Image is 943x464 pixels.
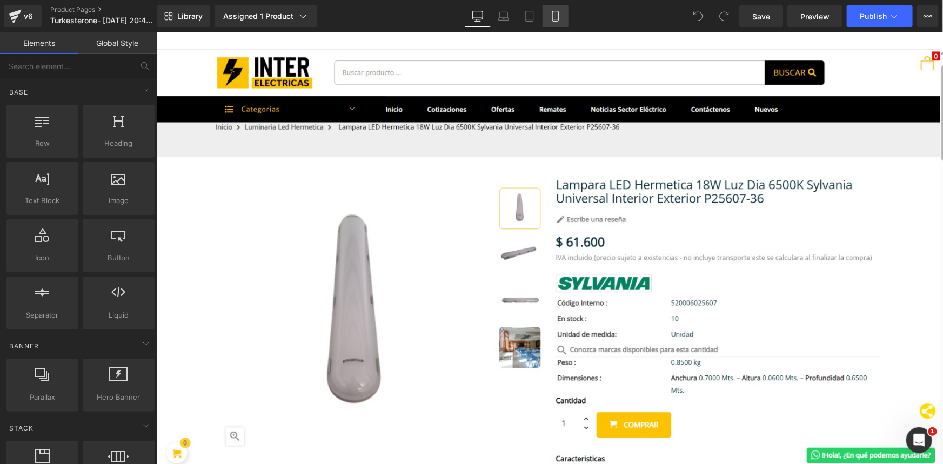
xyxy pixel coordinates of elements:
span: Text Block [10,195,75,206]
a: Product Pages [50,5,175,14]
a: Preview [787,5,842,27]
button: Redo [713,5,735,27]
button: Undo [687,5,709,27]
span: Separator [10,310,75,321]
div: v6 [22,9,35,23]
span: Base [8,87,29,97]
span: Preview [800,11,830,22]
span: 1 [928,427,937,436]
a: Desktop [465,5,491,27]
span: Turkesterone- [DATE] 20:46:34 [50,16,154,25]
span: Hero Banner [86,392,151,403]
span: Publish [860,12,887,21]
button: Publish [847,5,913,27]
a: Mobile [543,5,569,27]
div: Assigned 1 Product [223,11,309,22]
span: Button [86,252,151,264]
span: Row [10,138,75,149]
span: Banner [8,341,40,351]
span: Save [752,11,770,22]
span: Icon [10,252,75,264]
span: Heading [86,138,151,149]
span: Library [177,11,203,21]
a: Tablet [517,5,543,27]
span: Image [86,195,151,206]
span: Parallax [10,392,75,403]
a: Global Style [78,32,157,54]
iframe: Intercom live chat [906,427,932,453]
button: More [917,5,939,27]
a: Laptop [491,5,517,27]
span: Stack [8,423,35,433]
a: v6 [4,5,42,27]
span: Liquid [86,310,151,321]
a: New Library [157,5,210,27]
